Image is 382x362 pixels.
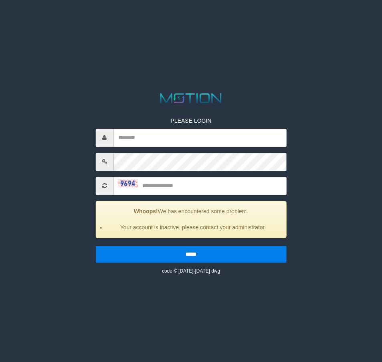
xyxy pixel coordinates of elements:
img: captcha [117,180,137,188]
strong: Whoops! [134,208,158,214]
small: code © [DATE]-[DATE] dwg [162,268,220,274]
li: Your account is inactive, please contact your administrator. [106,223,280,231]
div: We has encountered some problem. [95,201,287,238]
p: PLEASE LOGIN [95,117,287,125]
img: MOTION_logo.png [158,91,224,105]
